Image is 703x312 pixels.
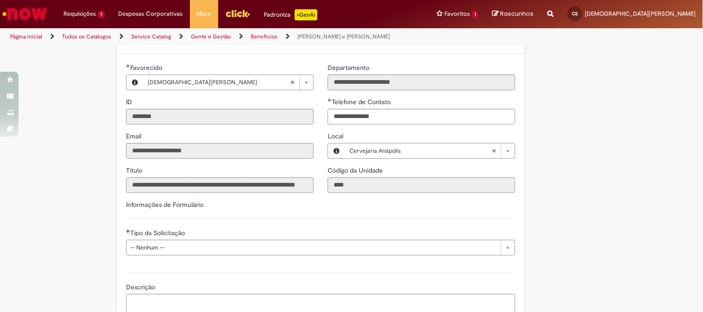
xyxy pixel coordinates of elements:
[328,63,371,72] label: Somente leitura - Departamento
[472,11,479,19] span: 1
[126,166,144,175] label: Somente leitura - Título
[328,109,515,125] input: Telefone de Contato
[126,132,143,140] span: Somente leitura - Email
[197,9,211,19] span: More
[585,10,696,18] span: [DEMOGRAPHIC_DATA][PERSON_NAME]
[130,229,187,237] span: Tipo da Solicitação
[126,229,130,233] span: Necessários
[444,9,470,19] span: Favoritos
[130,63,164,72] span: Necessários - Favorecido
[349,144,492,158] span: Cervejaria Anápolis
[126,64,130,68] span: Obrigatório Preenchido
[1,5,49,23] img: ServiceNow
[126,283,157,291] span: Descrição
[500,9,534,18] span: Rascunhos
[328,98,332,102] span: Obrigatório Preenchido
[126,97,134,106] label: Somente leitura - ID
[487,144,501,158] abbr: Limpar campo Local
[328,132,345,140] span: Local
[127,75,143,90] button: Favorecido, Visualizar este registro Cristiane Roberta de Souza
[572,11,578,17] span: CS
[62,33,111,40] a: Todos os Catálogos
[126,131,143,141] label: Somente leitura - Email
[251,33,278,40] a: Benefícios
[148,75,290,90] span: [DEMOGRAPHIC_DATA][PERSON_NAME]
[298,33,390,40] a: [PERSON_NAME] e [PERSON_NAME]
[328,177,515,193] input: Código da Unidade
[345,144,515,158] a: Cervejaria AnápolisLimpar campo Local
[126,200,203,209] label: Informações de Formulário
[191,33,231,40] a: Gente e Gestão
[328,166,385,175] label: Somente leitura - Código da Unidade
[126,177,314,193] input: Título
[328,144,345,158] button: Local, Visualizar este registro Cervejaria Anápolis
[63,9,96,19] span: Requisições
[98,11,105,19] span: 1
[7,28,462,45] ul: Trilhas de página
[10,33,42,40] a: Página inicial
[295,9,317,20] p: +GenAi
[126,98,134,106] span: Somente leitura - ID
[131,33,171,40] a: Service Catalog
[493,10,534,19] a: Rascunhos
[328,75,515,90] input: Departamento
[126,109,314,125] input: ID
[143,75,313,90] a: [DEMOGRAPHIC_DATA][PERSON_NAME]Limpar campo Favorecido
[264,9,317,20] div: Padroniza
[225,6,250,20] img: click_logo_yellow_360x200.png
[285,75,299,90] abbr: Limpar campo Favorecido
[119,9,183,19] span: Despesas Corporativas
[332,98,393,106] span: Telefone de Contato
[126,143,314,159] input: Email
[130,240,496,255] span: -- Nenhum --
